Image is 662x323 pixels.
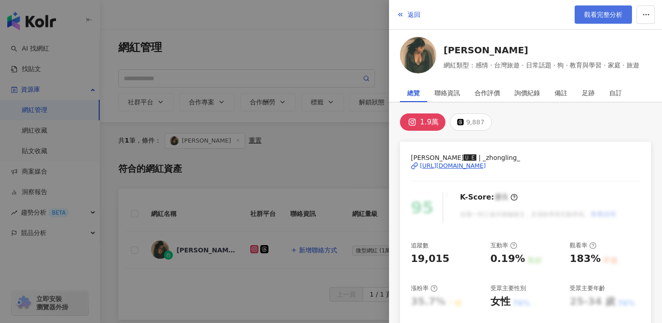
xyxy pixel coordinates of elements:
[490,284,526,292] div: 受眾主要性別
[515,84,540,102] div: 詢價紀錄
[444,44,639,56] a: [PERSON_NAME]
[490,252,525,266] div: 0.19%
[396,5,421,24] button: 返回
[411,162,640,170] a: [URL][DOMAIN_NAME]
[400,113,445,131] button: 1.9萬
[584,11,622,18] span: 觀看完整分析
[420,116,439,128] div: 1.9萬
[411,241,429,250] div: 追蹤數
[570,284,605,292] div: 受眾主要年齡
[490,241,517,250] div: 互動率
[411,153,640,163] span: [PERSON_NAME]🆄🅴 | _zhongling_
[582,84,595,102] div: 足跡
[475,84,500,102] div: 合作評價
[570,241,596,250] div: 觀看率
[466,116,484,128] div: 9,887
[575,5,632,24] a: 觀看完整分析
[400,37,436,73] img: KOL Avatar
[408,11,420,18] span: 返回
[411,284,438,292] div: 漲粉率
[609,84,622,102] div: 自訂
[411,252,450,266] div: 19,015
[450,113,491,131] button: 9,887
[407,84,420,102] div: 總覽
[420,162,486,170] div: [URL][DOMAIN_NAME]
[435,84,460,102] div: 聯絡資訊
[400,37,436,77] a: KOL Avatar
[444,60,639,70] span: 網紅類型：感情 · 台灣旅遊 · 日常話題 · 狗 · 教育與學習 · 家庭 · 旅遊
[490,295,510,309] div: 女性
[555,84,567,102] div: 備註
[570,252,601,266] div: 183%
[460,192,518,202] div: K-Score :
